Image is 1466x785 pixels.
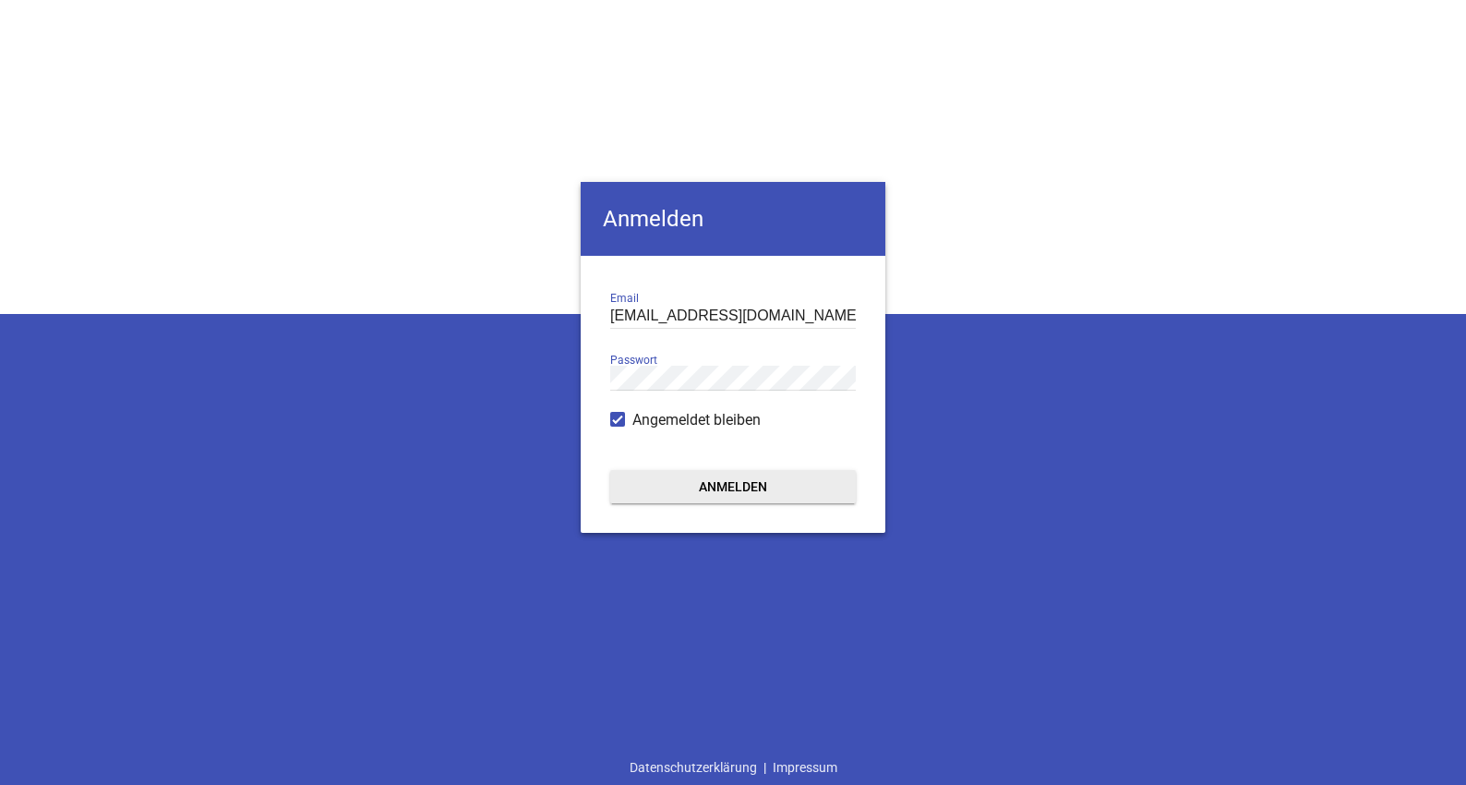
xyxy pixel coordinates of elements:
h4: Anmelden [581,182,885,256]
div: | [623,750,844,785]
a: Impressum [766,750,844,785]
span: Angemeldet bleiben [632,409,761,431]
button: Anmelden [610,470,856,503]
a: Datenschutzerklärung [623,750,763,785]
